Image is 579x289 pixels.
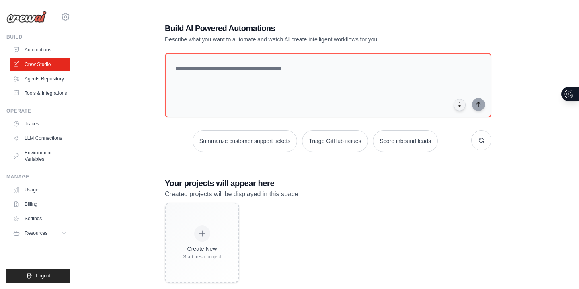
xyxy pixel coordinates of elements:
[165,189,491,199] p: Created projects will be displayed in this space
[10,198,70,211] a: Billing
[10,132,70,145] a: LLM Connections
[165,178,491,189] h3: Your projects will appear here
[193,130,297,152] button: Summarize customer support tickets
[10,43,70,56] a: Automations
[165,23,435,34] h1: Build AI Powered Automations
[6,11,47,23] img: Logo
[10,117,70,130] a: Traces
[165,35,435,43] p: Describe what you want to automate and watch AI create intelligent workflows for you
[10,227,70,240] button: Resources
[36,273,51,279] span: Logout
[10,72,70,85] a: Agents Repository
[10,87,70,100] a: Tools & Integrations
[183,245,221,253] div: Create New
[373,130,438,152] button: Score inbound leads
[183,254,221,260] div: Start fresh project
[6,174,70,180] div: Manage
[6,34,70,40] div: Build
[6,108,70,114] div: Operate
[6,269,70,283] button: Logout
[10,58,70,71] a: Crew Studio
[471,130,491,150] button: Get new suggestions
[10,212,70,225] a: Settings
[25,230,47,236] span: Resources
[10,146,70,166] a: Environment Variables
[302,130,368,152] button: Triage GitHub issues
[10,183,70,196] a: Usage
[454,99,466,111] button: Click to speak your automation idea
